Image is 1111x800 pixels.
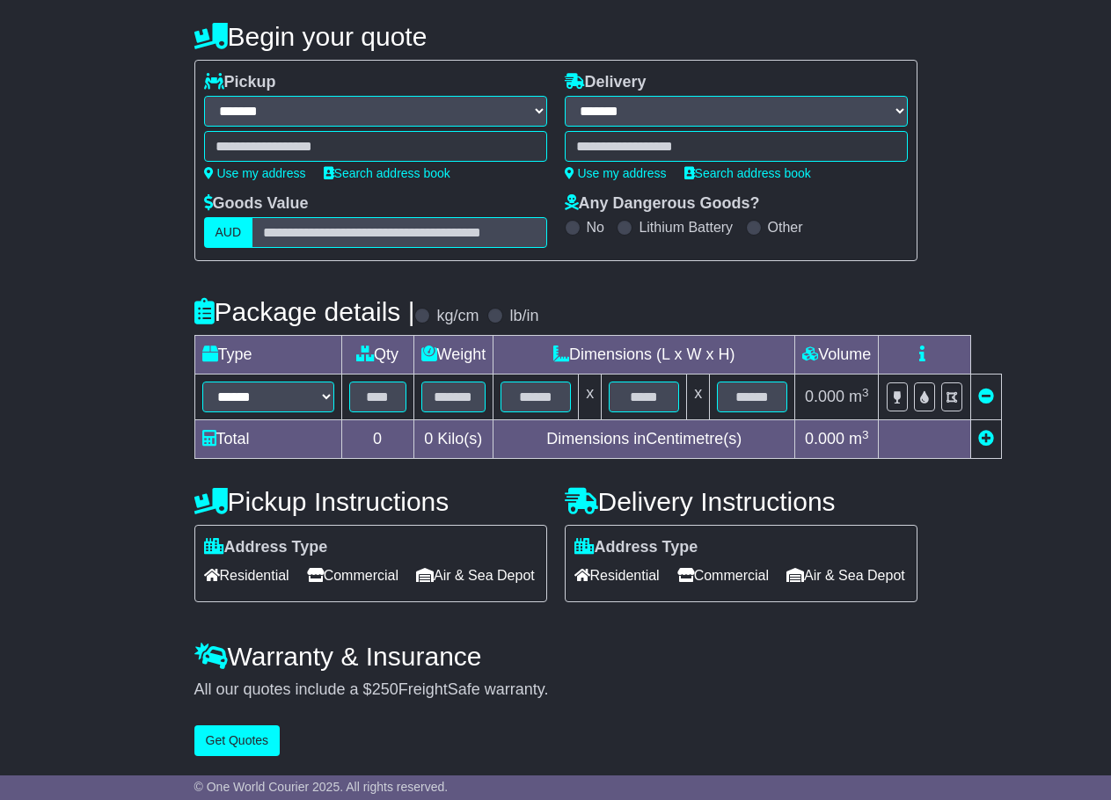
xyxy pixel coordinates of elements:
td: x [579,375,602,420]
h4: Pickup Instructions [194,487,547,516]
span: 0 [424,430,433,447]
label: Other [768,219,803,236]
label: Address Type [574,538,698,557]
span: Commercial [307,562,398,589]
td: 0 [341,420,413,459]
span: Commercial [677,562,769,589]
td: Dimensions in Centimetre(s) [493,420,795,459]
td: Kilo(s) [413,420,493,459]
button: Get Quotes [194,725,281,756]
span: Air & Sea Depot [786,562,905,589]
label: Address Type [204,538,328,557]
sup: 3 [862,386,869,399]
label: AUD [204,217,253,248]
span: © One World Courier 2025. All rights reserved. [194,780,449,794]
h4: Package details | [194,297,415,326]
span: 0.000 [805,388,844,405]
label: Goods Value [204,194,309,214]
a: Use my address [565,166,667,180]
h4: Delivery Instructions [565,487,917,516]
span: m [849,430,869,447]
span: 0.000 [805,430,844,447]
label: kg/cm [436,307,479,326]
span: m [849,388,869,405]
span: Air & Sea Depot [416,562,535,589]
a: Search address book [684,166,811,180]
label: No [587,219,604,236]
a: Use my address [204,166,306,180]
label: Delivery [565,73,647,92]
label: Pickup [204,73,276,92]
td: Volume [795,336,879,375]
td: Dimensions (L x W x H) [493,336,795,375]
label: Any Dangerous Goods? [565,194,760,214]
td: Qty [341,336,413,375]
span: Residential [204,562,289,589]
h4: Begin your quote [194,22,917,51]
span: 250 [372,680,398,698]
h4: Warranty & Insurance [194,642,917,671]
td: Type [194,336,341,375]
td: Total [194,420,341,459]
label: lb/in [509,307,538,326]
sup: 3 [862,428,869,441]
a: Add new item [978,430,994,447]
a: Search address book [324,166,450,180]
span: Residential [574,562,660,589]
label: Lithium Battery [639,219,733,236]
td: Weight [413,336,493,375]
td: x [687,375,710,420]
div: All our quotes include a $ FreightSafe warranty. [194,680,917,700]
a: Remove this item [978,388,994,405]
